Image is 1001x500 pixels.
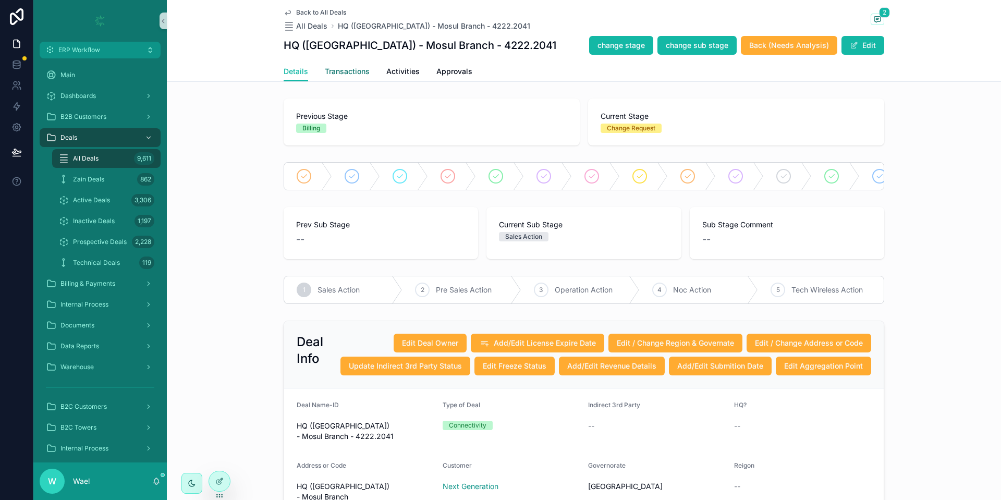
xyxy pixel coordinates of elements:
span: Governorate [588,461,626,469]
a: B2B Customers [40,107,161,126]
button: Edit / Change Region & Governate [608,334,742,352]
span: Billing & Payments [60,279,115,288]
a: Warehouse [40,358,161,376]
span: Prev Sub Stage [296,219,466,230]
div: 862 [137,173,154,186]
span: Active Deals [73,196,110,204]
span: -- [702,232,711,247]
span: Reigon [734,461,754,469]
a: Active Deals3,306 [52,191,161,210]
a: Documents [40,316,161,335]
a: Prospective Deals2,228 [52,233,161,251]
span: 2 [879,7,890,18]
span: B2C Towers [60,423,96,432]
span: Main [60,71,75,79]
span: Operation Action [555,285,613,295]
button: Edit Aggregation Point [776,357,871,375]
div: Billing [302,124,320,133]
span: Prospective Deals [73,238,127,246]
a: HQ ([GEOGRAPHIC_DATA]) - Mosul Branch - 4222.2041 [338,21,530,31]
span: 1 [303,286,306,294]
span: Inactive Deals [73,217,115,225]
a: B2C Customers [40,397,161,416]
a: Technical Deals119 [52,253,161,272]
span: Next Generation [443,481,498,492]
a: Data Reports [40,337,161,356]
span: B2B Customers [60,113,106,121]
span: change sub stage [666,40,728,51]
button: 2 [871,14,884,27]
span: Edit / Change Region & Governate [617,338,734,348]
h2: Deal Info [297,334,325,367]
span: 4 [657,286,662,294]
span: Technical Deals [73,259,120,267]
button: ERP Workflow [40,42,161,58]
span: Edit Aggregation Point [784,361,863,371]
span: All Deals [73,154,99,163]
span: Address or Code [297,461,346,469]
button: Edit Freeze Status [474,357,555,375]
span: Back to All Deals [296,8,346,17]
span: Internal Process [60,444,108,453]
span: Details [284,66,308,77]
span: -- [734,481,740,492]
a: Approvals [436,62,472,83]
span: Add/Edit Revenue Details [567,361,656,371]
a: B2C Towers [40,418,161,437]
span: -- [588,421,594,431]
button: Add/Edit Submition Date [669,357,772,375]
span: Back (Needs Analysis) [749,40,829,51]
span: Tech Wireless Action [791,285,863,295]
a: Main [40,66,161,84]
span: Current Sub Stage [499,219,668,230]
span: Type of Deal [443,401,480,409]
a: Inactive Deals1,197 [52,212,161,230]
span: 2 [421,286,424,294]
button: Back (Needs Analysis) [741,36,837,55]
button: change stage [589,36,653,55]
div: 119 [139,257,154,269]
span: Internal Process [60,300,108,309]
div: Connectivity [449,421,486,430]
span: Approvals [436,66,472,77]
span: Customer [443,461,472,469]
button: Add/Edit License Expire Date [471,334,604,352]
span: HQ ([GEOGRAPHIC_DATA]) - Mosul Branch - 4222.2041 [297,421,434,442]
span: Edit Freeze Status [483,361,546,371]
a: Internal Process [40,439,161,458]
a: Activities [386,62,420,83]
span: B2C Customers [60,403,107,411]
span: Deal Name-ID [297,401,339,409]
span: 5 [776,286,780,294]
div: 2,228 [132,236,154,248]
span: Data Reports [60,342,99,350]
span: Deals [60,133,77,142]
span: change stage [597,40,645,51]
span: Update Indirect 3rd Party Status [349,361,462,371]
span: Sales Action [318,285,360,295]
span: [GEOGRAPHIC_DATA] [588,481,663,492]
a: Dashboards [40,87,161,105]
a: Internal Process [40,295,161,314]
div: 9,611 [134,152,154,165]
a: Back to All Deals [284,8,346,17]
span: -- [734,421,740,431]
button: Edit Deal Owner [394,334,467,352]
span: Add/Edit License Expire Date [494,338,596,348]
a: Billing & Payments [40,274,161,293]
img: App logo [92,13,108,29]
p: Wael [73,476,90,486]
div: 1,197 [135,215,154,227]
span: Activities [386,66,420,77]
button: Edit [841,36,884,55]
button: change sub stage [657,36,737,55]
div: 3,306 [131,194,154,206]
a: Transactions [325,62,370,83]
span: Indirect 3rd Party [588,401,640,409]
span: Sub Stage Comment [702,219,872,230]
span: Warehouse [60,363,94,371]
span: HQ? [734,401,747,409]
button: Update Indirect 3rd Party Status [340,357,470,375]
div: Change Request [607,124,655,133]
